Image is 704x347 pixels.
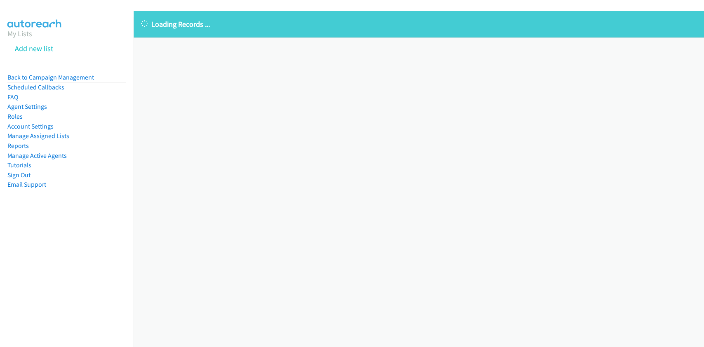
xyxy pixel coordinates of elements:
[141,19,697,30] p: Loading Records ...
[7,103,47,110] a: Agent Settings
[7,132,69,140] a: Manage Assigned Lists
[7,83,64,91] a: Scheduled Callbacks
[7,73,94,81] a: Back to Campaign Management
[7,122,54,130] a: Account Settings
[15,44,53,53] a: Add new list
[7,161,31,169] a: Tutorials
[7,171,31,179] a: Sign Out
[7,29,32,38] a: My Lists
[7,113,23,120] a: Roles
[7,181,46,188] a: Email Support
[7,152,67,159] a: Manage Active Agents
[7,142,29,150] a: Reports
[7,93,18,101] a: FAQ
